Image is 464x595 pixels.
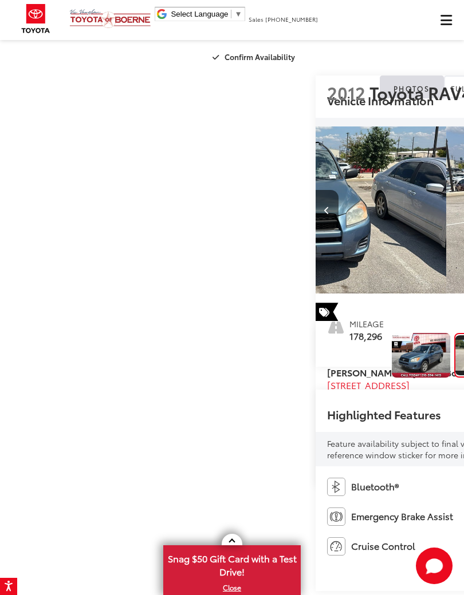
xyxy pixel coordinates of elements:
[351,510,453,523] span: Emergency Brake Assist
[316,190,339,230] button: Previous image
[327,478,345,496] img: Bluetooth®
[351,540,415,553] span: Cruise Control
[249,15,264,23] span: Sales
[391,333,451,378] img: 2012 Toyota RAV4 Sport
[416,548,453,584] svg: Start Chat
[206,47,304,67] button: Confirm Availability
[265,15,318,23] span: [PHONE_NUMBER]
[225,51,295,62] span: Confirm Availability
[171,10,228,18] span: Select Language
[327,408,441,421] h2: Highlighted Features
[416,548,453,584] button: Toggle Chat Window
[380,76,444,98] a: Photos
[327,80,365,105] span: 2012
[69,9,151,29] img: Vic Vaughan Toyota of Boerne
[351,480,399,493] span: Bluetooth®
[171,10,242,18] a: Select Language​
[327,537,345,556] img: Cruise Control
[164,546,300,581] span: Snag $50 Gift Card with a Test Drive!
[392,333,450,378] a: Expand Photo 0
[327,507,345,526] img: Emergency Brake Assist
[234,10,242,18] span: ▼
[316,303,339,321] span: Special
